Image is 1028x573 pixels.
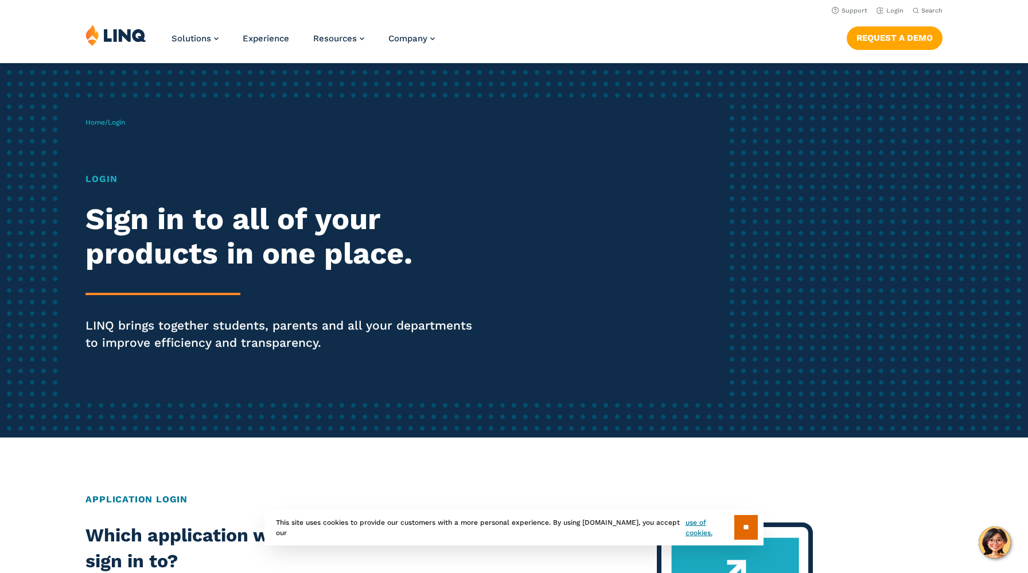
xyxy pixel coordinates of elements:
[913,6,943,15] button: Open Search Bar
[832,7,867,14] a: Support
[108,118,125,126] span: Login
[85,493,942,506] h2: Application Login
[172,33,219,44] a: Solutions
[313,33,364,44] a: Resources
[847,26,943,49] a: Request a Demo
[313,33,357,44] span: Resources
[172,24,435,62] nav: Primary Navigation
[85,118,125,126] span: /
[172,33,211,44] span: Solutions
[243,33,289,44] a: Experience
[85,118,105,126] a: Home
[921,7,943,14] span: Search
[877,7,904,14] a: Login
[686,517,734,538] a: use of cookies.
[264,509,764,545] div: This site uses cookies to provide our customers with a more personal experience. By using [DOMAIN...
[85,24,146,46] img: LINQ | K‑12 Software
[388,33,427,44] span: Company
[85,172,481,186] h1: Login
[847,24,943,49] nav: Button Navigation
[85,317,481,351] p: LINQ brings together students, parents and all your departments to improve efficiency and transpa...
[388,33,435,44] a: Company
[85,202,481,271] h2: Sign in to all of your products in one place.
[979,526,1011,559] button: Hello, have a question? Let’s chat.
